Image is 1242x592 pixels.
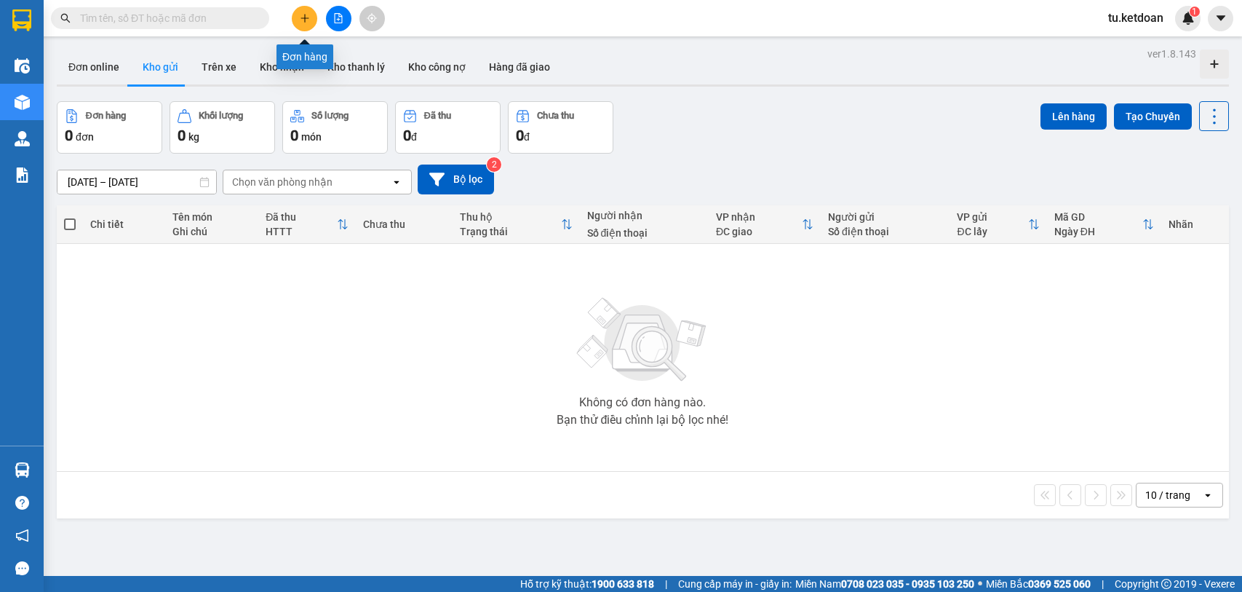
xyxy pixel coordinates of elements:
strong: 0369 525 060 [1028,578,1091,590]
button: caret-down [1208,6,1233,31]
img: svg+xml;base64,PHN2ZyBjbGFzcz0ibGlzdC1wbHVnX19zdmciIHhtbG5zPSJodHRwOi8vd3d3LnczLm9yZy8yMDAwL3N2Zy... [570,289,715,391]
div: Số điện thoại [828,226,943,237]
button: Kho gửi [131,50,190,84]
div: Số lượng [311,111,349,121]
span: đ [524,131,530,143]
div: Chưa thu [363,218,445,230]
div: Người nhận [587,210,702,221]
span: file-add [333,13,343,23]
div: Tên món [172,211,251,223]
img: warehouse-icon [15,58,30,74]
span: Hỗ trợ kỹ thuật: [520,576,654,592]
img: solution-icon [15,167,30,183]
strong: 1900 633 818 [592,578,654,590]
span: Miền Bắc [986,576,1091,592]
span: 0 [516,127,524,144]
span: copyright [1161,579,1171,589]
th: Toggle SortBy [258,205,356,244]
span: search [60,13,71,23]
span: tu.ketdoan [1096,9,1175,27]
button: Đơn online [57,50,131,84]
span: đ [411,131,417,143]
div: Đơn hàng [86,111,126,121]
div: Chọn văn phòng nhận [232,175,333,189]
input: Tìm tên, số ĐT hoặc mã đơn [80,10,252,26]
th: Toggle SortBy [709,205,821,244]
button: plus [292,6,317,31]
span: kg [188,131,199,143]
span: Cung cấp máy in - giấy in: [678,576,792,592]
span: caret-down [1214,12,1227,25]
div: Thu hộ [460,211,560,223]
button: Kho nhận [248,50,316,84]
button: Chưa thu0đ [508,101,613,154]
button: aim [359,6,385,31]
img: logo-vxr [12,9,31,31]
svg: open [1202,489,1214,501]
div: ĐC giao [716,226,802,237]
div: VP nhận [716,211,802,223]
img: warehouse-icon [15,131,30,146]
span: | [1102,576,1104,592]
div: ĐC lấy [957,226,1027,237]
div: 10 / trang [1145,488,1190,502]
button: Đơn hàng0đơn [57,101,162,154]
span: 0 [65,127,73,144]
th: Toggle SortBy [950,205,1046,244]
button: Đã thu0đ [395,101,501,154]
img: icon-new-feature [1182,12,1195,25]
button: Kho thanh lý [316,50,397,84]
span: Miền Nam [795,576,974,592]
button: Trên xe [190,50,248,84]
div: Không có đơn hàng nào. [579,397,706,409]
div: Ghi chú [172,226,251,237]
span: 0 [290,127,298,144]
div: HTTT [266,226,337,237]
strong: 0708 023 035 - 0935 103 250 [841,578,974,590]
span: 0 [178,127,186,144]
span: message [15,561,29,575]
button: Tạo Chuyến [1114,103,1192,130]
div: VP gửi [957,211,1027,223]
button: Số lượng0món [282,101,388,154]
button: Lên hàng [1040,103,1107,130]
div: Người gửi [828,211,943,223]
svg: open [391,176,402,188]
button: Hàng đã giao [477,50,562,84]
div: Số điện thoại [587,227,702,239]
div: Đơn hàng [276,44,333,69]
div: Mã GD [1054,211,1143,223]
span: | [665,576,667,592]
span: đơn [76,131,94,143]
div: Trạng thái [460,226,560,237]
span: món [301,131,322,143]
div: Tạo kho hàng mới [1200,50,1229,79]
input: Select a date range. [57,170,216,194]
span: ⚪️ [978,581,982,587]
div: Ngày ĐH [1054,226,1143,237]
sup: 2 [487,157,501,172]
img: warehouse-icon [15,462,30,478]
div: Bạn thử điều chỉnh lại bộ lọc nhé! [557,414,728,426]
img: warehouse-icon [15,95,30,110]
th: Toggle SortBy [1047,205,1162,244]
span: plus [300,13,310,23]
div: Đã thu [266,211,337,223]
button: Khối lượng0kg [170,101,275,154]
div: Nhãn [1169,218,1221,230]
div: Khối lượng [199,111,243,121]
th: Toggle SortBy [453,205,579,244]
span: question-circle [15,496,29,510]
span: aim [367,13,377,23]
span: 1 [1192,7,1197,17]
span: notification [15,529,29,542]
div: Chưa thu [537,111,574,121]
div: Đã thu [424,111,451,121]
span: 0 [403,127,411,144]
button: Bộ lọc [418,165,494,194]
sup: 1 [1190,7,1200,17]
button: Kho công nợ [397,50,477,84]
div: ver 1.8.143 [1147,46,1196,62]
button: file-add [326,6,351,31]
div: Chi tiết [90,218,158,230]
